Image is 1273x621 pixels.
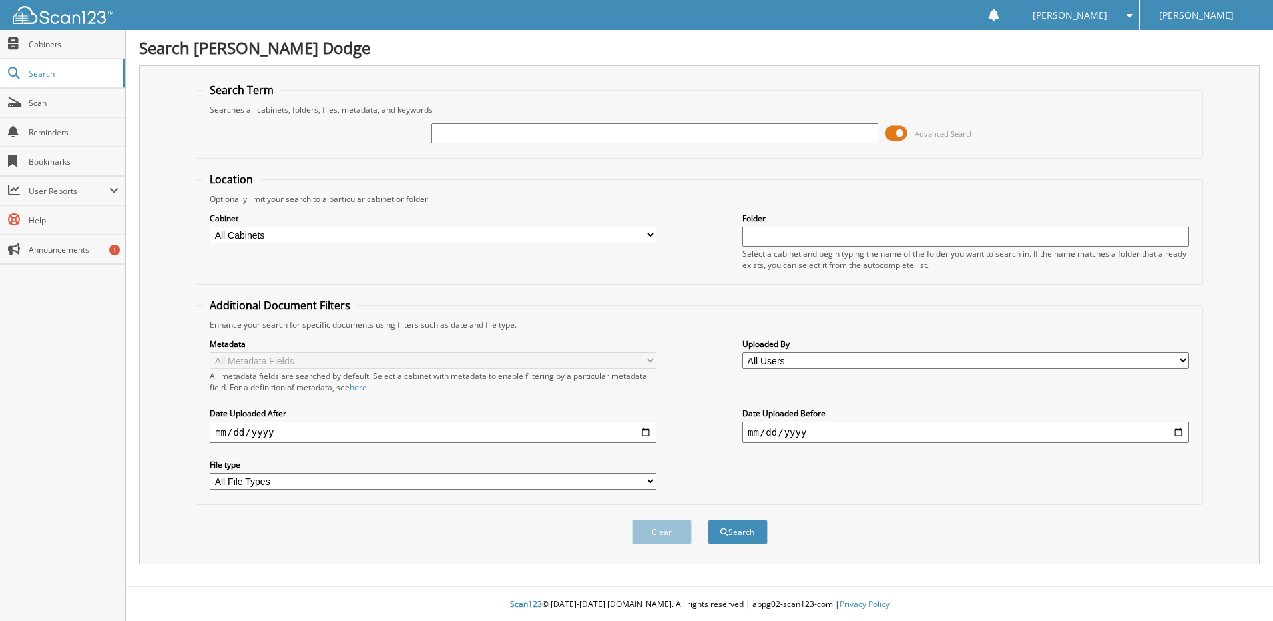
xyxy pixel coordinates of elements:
[210,422,656,443] input: start
[742,213,1189,224] label: Folder
[29,244,119,255] span: Announcements
[29,156,119,167] span: Bookmarks
[126,588,1273,621] div: © [DATE]-[DATE] [DOMAIN_NAME]. All rights reserved | appg02-scan123-com |
[203,298,357,312] legend: Additional Document Filters
[742,408,1189,419] label: Date Uploaded Before
[29,185,109,197] span: User Reports
[139,37,1260,59] h1: Search [PERSON_NAME] Dodge
[742,338,1189,350] label: Uploaded By
[29,39,119,50] span: Cabinets
[203,172,260,187] legend: Location
[210,459,656,470] label: File type
[840,598,890,610] a: Privacy Policy
[708,520,768,544] button: Search
[210,213,656,224] label: Cabinet
[742,422,1189,443] input: end
[203,193,1196,205] div: Optionally limit your search to a particular cabinet or folder
[915,129,974,139] span: Advanced Search
[29,215,119,226] span: Help
[1033,11,1107,19] span: [PERSON_NAME]
[29,97,119,109] span: Scan
[510,598,542,610] span: Scan123
[29,127,119,138] span: Reminders
[742,248,1189,271] div: Select a cabinet and begin typing the name of the folder you want to search in. If the name match...
[210,338,656,350] label: Metadata
[109,245,120,255] div: 1
[1159,11,1234,19] span: [PERSON_NAME]
[203,319,1196,330] div: Enhance your search for specific documents using filters such as date and file type.
[350,382,367,393] a: here
[210,370,656,393] div: All metadata fields are searched by default. Select a cabinet with metadata to enable filtering b...
[210,408,656,419] label: Date Uploaded After
[13,6,113,24] img: scan123-logo-white.svg
[203,83,280,97] legend: Search Term
[632,520,692,544] button: Clear
[29,68,117,79] span: Search
[203,104,1196,115] div: Searches all cabinets, folders, files, metadata, and keywords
